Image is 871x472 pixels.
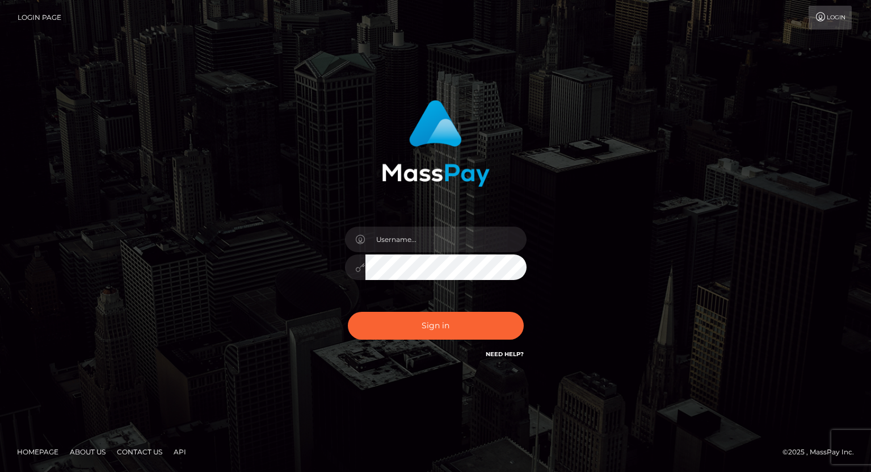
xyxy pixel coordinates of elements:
a: Need Help? [486,350,524,358]
button: Sign in [348,312,524,340]
div: © 2025 , MassPay Inc. [782,446,862,458]
a: Login Page [18,6,61,30]
a: API [169,443,191,461]
a: Contact Us [112,443,167,461]
a: About Us [65,443,110,461]
a: Login [809,6,852,30]
input: Username... [365,227,527,252]
a: Homepage [12,443,63,461]
img: MassPay Login [382,100,490,187]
